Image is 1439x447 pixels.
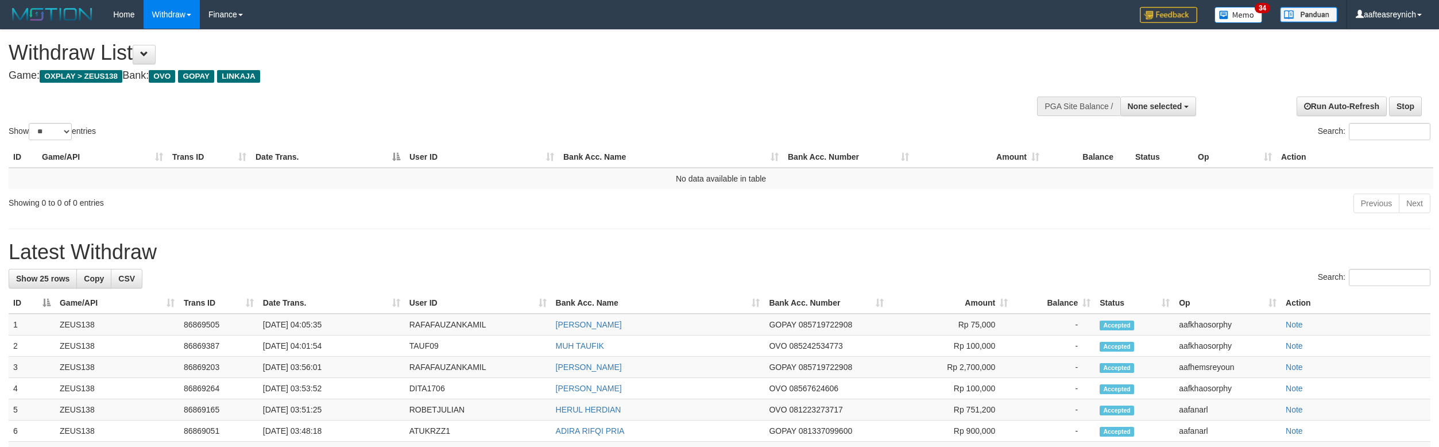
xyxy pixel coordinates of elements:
[1012,421,1095,442] td: -
[1286,405,1303,414] a: Note
[1349,269,1430,286] input: Search:
[258,357,405,378] td: [DATE] 03:56:01
[179,357,258,378] td: 86869203
[9,192,591,209] div: Showing 0 to 0 of 0 entries
[1276,147,1433,168] th: Action
[40,70,122,83] span: OXPLAY > ZEUS138
[1100,321,1134,330] span: Accepted
[258,399,405,421] td: [DATE] 03:51:25
[55,378,179,399] td: ZEUS138
[1128,102,1182,111] span: None selected
[405,378,551,399] td: DITA1706
[405,336,551,357] td: TAUF09
[1100,384,1134,394] span: Accepted
[55,292,179,314] th: Game/API: activate to sort column ascending
[556,341,604,350] a: MUH TAUFIK
[1286,384,1303,393] a: Note
[1140,7,1197,23] img: Feedback.jpg
[1286,426,1303,436] a: Note
[9,70,948,82] h4: Game: Bank:
[888,336,1012,357] td: Rp 100,000
[799,426,852,436] span: Copy 081337099600 to clipboard
[405,399,551,421] td: ROBETJULIAN
[55,357,179,378] td: ZEUS138
[769,426,796,436] span: GOPAY
[1012,378,1095,399] td: -
[1100,342,1134,352] span: Accepted
[769,384,787,393] span: OVO
[556,426,625,436] a: ADIRA RIFQI PRIA
[1297,97,1387,116] a: Run Auto-Refresh
[55,399,179,421] td: ZEUS138
[556,363,622,372] a: [PERSON_NAME]
[888,421,1012,442] td: Rp 900,000
[888,357,1012,378] td: Rp 2,700,000
[556,320,622,329] a: [PERSON_NAME]
[9,314,55,336] td: 1
[1193,147,1276,168] th: Op: activate to sort column ascending
[556,405,621,414] a: HERUL HERDIAN
[1353,194,1399,213] a: Previous
[1286,320,1303,329] a: Note
[769,320,796,329] span: GOPAY
[258,378,405,399] td: [DATE] 03:53:52
[1280,7,1337,22] img: panduan.png
[251,147,405,168] th: Date Trans.: activate to sort column descending
[799,363,852,372] span: Copy 085719722908 to clipboard
[1100,427,1134,437] span: Accepted
[9,147,37,168] th: ID
[1349,123,1430,140] input: Search:
[1399,194,1430,213] a: Next
[1012,399,1095,421] td: -
[9,168,1433,189] td: No data available in table
[84,274,104,283] span: Copy
[1286,341,1303,350] a: Note
[1389,97,1422,116] a: Stop
[789,384,838,393] span: Copy 08567624606 to clipboard
[1131,147,1193,168] th: Status
[799,320,852,329] span: Copy 085719722908 to clipboard
[9,399,55,421] td: 5
[258,314,405,336] td: [DATE] 04:05:35
[1174,399,1281,421] td: aafanarl
[1012,292,1095,314] th: Balance: activate to sort column ascending
[1318,123,1430,140] label: Search:
[179,421,258,442] td: 86869051
[783,147,914,168] th: Bank Acc. Number: activate to sort column ascending
[764,292,888,314] th: Bank Acc. Number: activate to sort column ascending
[789,405,842,414] span: Copy 081223273717 to clipboard
[769,341,787,350] span: OVO
[888,292,1012,314] th: Amount: activate to sort column ascending
[1174,314,1281,336] td: aafkhaosorphy
[769,405,787,414] span: OVO
[258,336,405,357] td: [DATE] 04:01:54
[9,41,948,64] h1: Withdraw List
[9,421,55,442] td: 6
[258,421,405,442] td: [DATE] 03:48:18
[179,292,258,314] th: Trans ID: activate to sort column ascending
[1174,421,1281,442] td: aafanarl
[1100,363,1134,373] span: Accepted
[405,314,551,336] td: RAFAFAUZANKAMIL
[29,123,72,140] select: Showentries
[888,378,1012,399] td: Rp 100,000
[9,336,55,357] td: 2
[149,70,175,83] span: OVO
[405,147,559,168] th: User ID: activate to sort column ascending
[1174,378,1281,399] td: aafkhaosorphy
[37,147,168,168] th: Game/API: activate to sort column ascending
[178,70,214,83] span: GOPAY
[55,336,179,357] td: ZEUS138
[1012,357,1095,378] td: -
[1286,363,1303,372] a: Note
[9,6,96,23] img: MOTION_logo.png
[769,363,796,372] span: GOPAY
[76,269,111,288] a: Copy
[217,70,260,83] span: LINKAJA
[405,421,551,442] td: ATUKRZZ1
[9,378,55,399] td: 4
[111,269,142,288] a: CSV
[1174,336,1281,357] td: aafkhaosorphy
[405,292,551,314] th: User ID: activate to sort column ascending
[1174,292,1281,314] th: Op: activate to sort column ascending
